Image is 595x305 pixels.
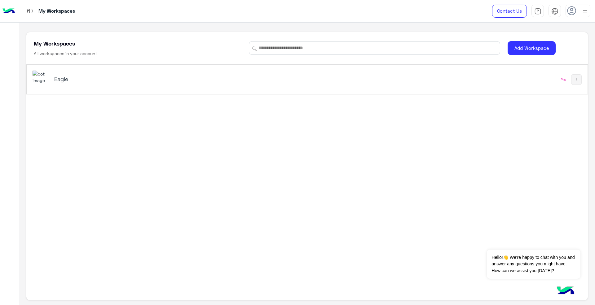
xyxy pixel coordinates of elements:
[534,8,541,15] img: tab
[34,50,97,57] h6: All workspaces in your account
[487,250,580,279] span: Hello!👋 We're happy to chat with you and answer any questions you might have. How can we assist y...
[555,280,576,302] img: hulul-logo.png
[33,71,49,84] img: 713415422032625
[26,7,34,15] img: tab
[34,40,75,47] h5: My Workspaces
[561,77,566,82] div: Pro
[54,75,252,83] h5: Eagle
[38,7,75,15] p: My Workspaces
[508,41,556,55] button: Add Workspace
[2,5,15,18] img: Logo
[581,7,589,15] img: profile
[492,5,527,18] a: Contact Us
[551,8,558,15] img: tab
[531,5,544,18] a: tab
